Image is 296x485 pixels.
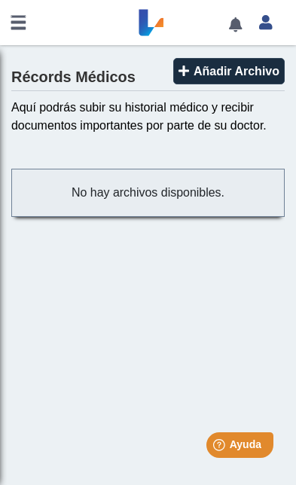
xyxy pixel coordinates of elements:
iframe: Help widget launcher [162,426,279,468]
span: Añadir Archivo [194,65,279,78]
span: Aquí podrás subir su historial médico y recibir documentos importantes por parte de su doctor. [11,101,267,132]
h4: Récords Médicos [11,69,136,87]
span: No hay archivos disponibles. [72,186,224,199]
button: Añadir Archivo [173,58,285,84]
